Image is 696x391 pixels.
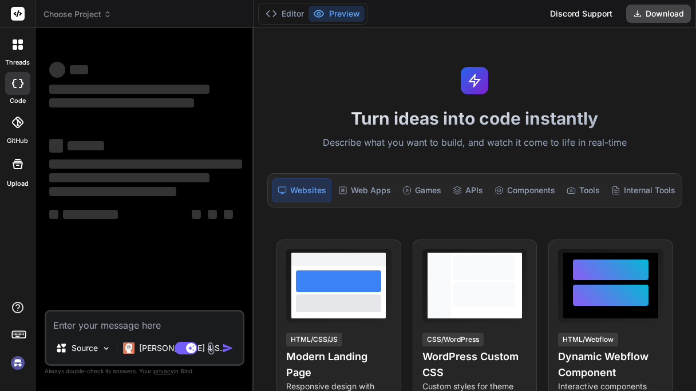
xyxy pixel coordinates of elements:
[222,342,234,354] img: icon
[286,349,391,381] h4: Modern Landing Page
[260,135,689,150] p: Describe what you want to build, and watch it come to life in real-time
[153,368,174,374] span: privacy
[43,9,112,20] span: Choose Project
[558,333,618,346] div: HTML/Webflow
[63,210,118,219] span: ‌
[448,178,488,202] div: APIs
[70,65,88,74] span: ‌
[607,178,680,202] div: Internal Tools
[49,210,58,219] span: ‌
[45,366,244,377] p: Always double-check its answers. Your in Bind
[49,98,194,107] span: ‌
[139,342,224,354] p: [PERSON_NAME] 4 S..
[543,5,619,23] div: Discord Support
[490,178,560,202] div: Components
[558,349,663,381] h4: Dynamic Webflow Component
[309,6,365,22] button: Preview
[422,349,528,381] h4: WordPress Custom CSS
[261,6,309,22] button: Editor
[72,342,98,354] p: Source
[562,178,604,202] div: Tools
[49,62,65,78] span: ‌
[68,141,104,150] span: ‌
[398,178,446,202] div: Games
[626,5,691,23] button: Download
[49,159,242,169] span: ‌
[334,178,396,202] div: Web Apps
[192,210,201,219] span: ‌
[422,333,484,346] div: CSS/WordPress
[49,187,176,196] span: ‌
[49,139,63,153] span: ‌
[204,342,217,355] img: attachment
[260,108,689,129] h1: Turn ideas into code instantly
[49,173,209,182] span: ‌
[272,178,331,202] div: Websites
[49,85,209,94] span: ‌
[208,210,217,219] span: ‌
[10,96,26,106] label: code
[123,342,135,354] img: Claude 4 Sonnet
[286,333,342,346] div: HTML/CSS/JS
[7,136,28,146] label: GitHub
[8,353,27,373] img: signin
[101,344,111,353] img: Pick Models
[5,58,30,67] label: threads
[224,210,233,219] span: ‌
[7,179,29,189] label: Upload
